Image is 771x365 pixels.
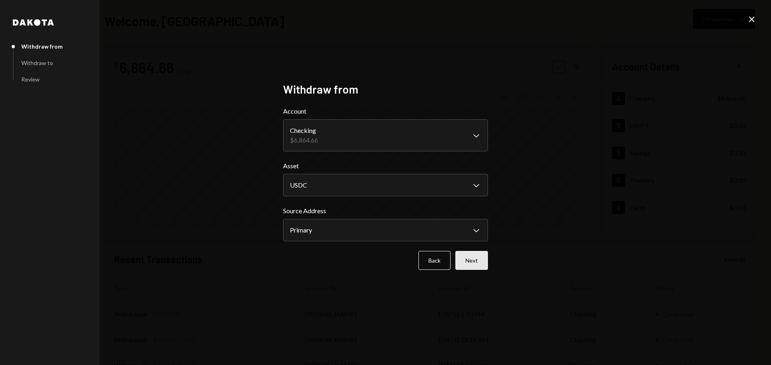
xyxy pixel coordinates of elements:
button: Source Address [283,219,488,241]
label: Asset [283,161,488,171]
button: Asset [283,174,488,196]
div: Review [21,76,40,83]
button: Back [418,251,451,270]
label: Account [283,106,488,116]
div: Withdraw from [21,43,63,50]
label: Source Address [283,206,488,216]
div: Withdraw to [21,59,53,66]
button: Account [283,119,488,151]
h2: Withdraw from [283,82,488,97]
button: Next [455,251,488,270]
